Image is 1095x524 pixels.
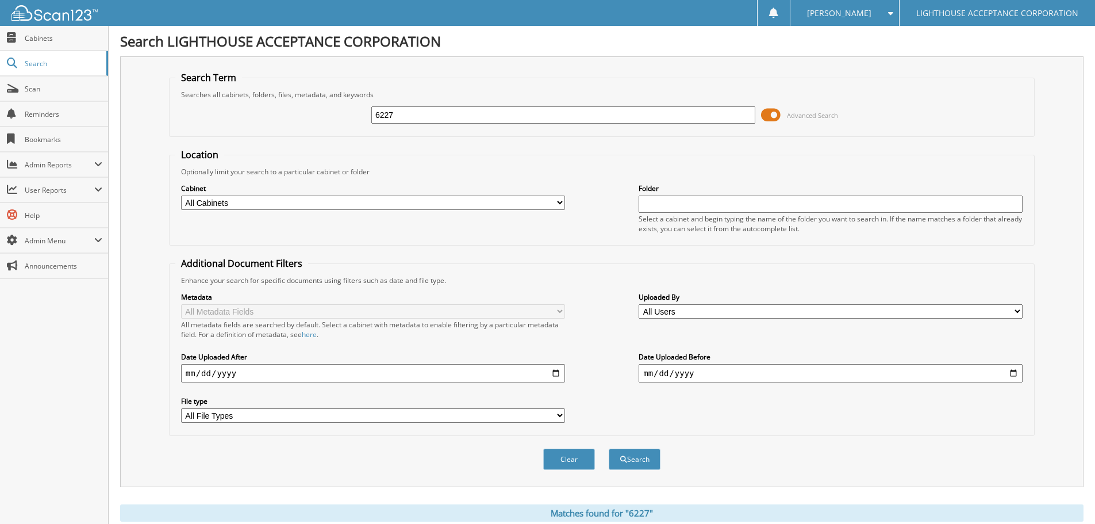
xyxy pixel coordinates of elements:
[807,10,871,17] span: [PERSON_NAME]
[916,10,1078,17] span: LIGHTHOUSE ACCEPTANCE CORPORATION
[639,183,1023,193] label: Folder
[639,364,1023,383] input: end
[181,396,565,406] label: File type
[25,236,94,246] span: Admin Menu
[25,160,94,170] span: Admin Reports
[639,352,1023,362] label: Date Uploaded Before
[639,292,1023,302] label: Uploaded By
[175,148,224,161] legend: Location
[543,449,595,470] button: Clear
[175,71,242,84] legend: Search Term
[25,33,102,43] span: Cabinets
[25,185,94,195] span: User Reports
[181,183,565,193] label: Cabinet
[120,32,1084,51] h1: Search LIGHTHOUSE ACCEPTANCE CORPORATION
[181,320,565,339] div: All metadata fields are searched by default. Select a cabinet with metadata to enable filtering b...
[25,261,102,271] span: Announcements
[787,111,838,120] span: Advanced Search
[175,257,308,270] legend: Additional Document Filters
[25,109,102,119] span: Reminders
[25,135,102,144] span: Bookmarks
[25,84,102,94] span: Scan
[302,330,317,339] a: here
[175,90,1028,100] div: Searches all cabinets, folders, files, metadata, and keywords
[25,211,102,220] span: Help
[11,5,98,21] img: scan123-logo-white.svg
[120,504,1084,522] div: Matches found for "6227"
[609,449,660,470] button: Search
[181,364,565,383] input: start
[175,167,1028,177] div: Optionally limit your search to a particular cabinet or folder
[639,214,1023,234] div: Select a cabinet and begin typing the name of the folder you want to search in. If the name match...
[181,352,565,362] label: Date Uploaded After
[25,59,101,68] span: Search
[181,292,565,302] label: Metadata
[175,276,1028,285] div: Enhance your search for specific documents using filters such as date and file type.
